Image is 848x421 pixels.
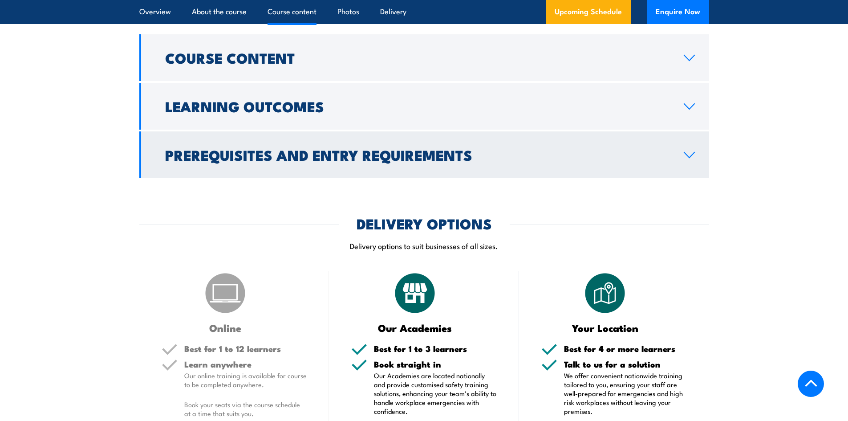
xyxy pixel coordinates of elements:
h3: Online [162,323,289,333]
a: Prerequisites and Entry Requirements [139,131,709,178]
h5: Best for 1 to 3 learners [374,344,497,353]
p: We offer convenient nationwide training tailored to you, ensuring your staff are well-prepared fo... [564,371,687,416]
h5: Talk to us for a solution [564,360,687,368]
p: Our online training is available for course to be completed anywhere. [184,371,307,389]
p: Our Academies are located nationally and provide customised safety training solutions, enhancing ... [374,371,497,416]
h2: DELIVERY OPTIONS [357,217,492,229]
h2: Course Content [165,51,669,64]
h5: Learn anywhere [184,360,307,368]
h2: Learning Outcomes [165,100,669,112]
p: Delivery options to suit businesses of all sizes. [139,241,709,251]
h3: Your Location [541,323,669,333]
p: Book your seats via the course schedule at a time that suits you. [184,400,307,418]
a: Course Content [139,34,709,81]
h5: Book straight in [374,360,497,368]
h2: Prerequisites and Entry Requirements [165,148,669,161]
h5: Best for 1 to 12 learners [184,344,307,353]
h3: Our Academies [351,323,479,333]
h5: Best for 4 or more learners [564,344,687,353]
a: Learning Outcomes [139,83,709,130]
